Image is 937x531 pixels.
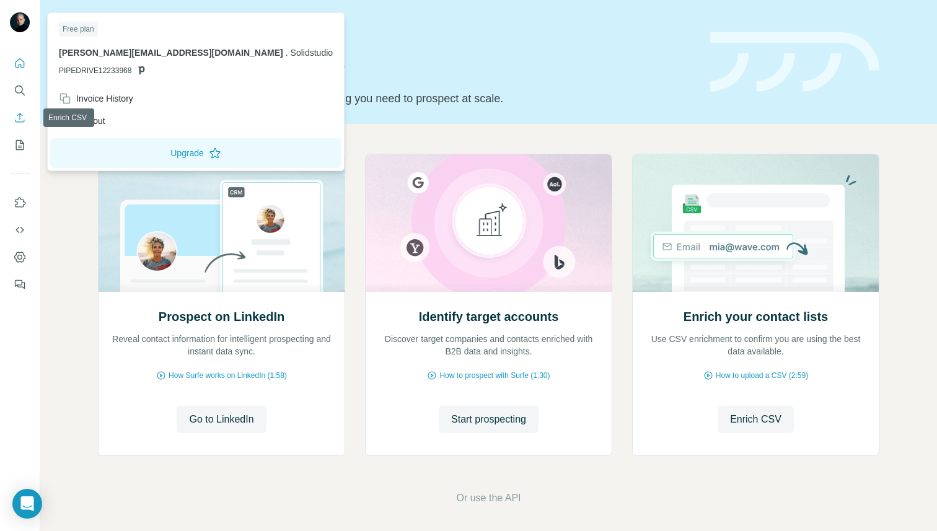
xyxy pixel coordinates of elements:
div: Open Intercom Messenger [12,489,42,519]
button: Use Surfe API [10,219,30,241]
button: Or use the API [456,491,521,506]
button: Start prospecting [439,406,539,433]
div: Log out [59,115,105,127]
span: Start prospecting [451,412,526,427]
span: Solidstudio [291,48,333,58]
span: . [286,48,288,58]
span: PIPEDRIVE12233968 [59,65,131,76]
button: Quick start [10,52,30,74]
span: Go to LinkedIn [189,412,253,427]
button: Enrich CSV [718,406,794,433]
p: Reveal contact information for intelligent prospecting and instant data sync. [111,333,332,358]
img: banner [710,32,879,92]
button: Dashboard [10,246,30,268]
p: Use CSV enrichment to confirm you are using the best data available. [645,333,866,358]
h2: Enrich your contact lists [684,308,828,325]
div: Invoice History [59,92,133,105]
span: How Surfe works on LinkedIn (1:58) [169,370,287,381]
img: Identify target accounts [365,154,612,292]
button: Go to LinkedIn [177,406,266,433]
button: Search [10,79,30,102]
button: Feedback [10,273,30,296]
div: Free plan [59,22,98,37]
h2: Prospect on LinkedIn [159,308,284,325]
img: Prospect on LinkedIn [98,154,345,292]
div: Quick start [98,23,695,35]
span: [PERSON_NAME][EMAIL_ADDRESS][DOMAIN_NAME] [59,48,283,58]
button: Upgrade [50,138,341,168]
button: Enrich CSV [10,107,30,129]
h1: Let’s prospect together [98,58,695,82]
img: Avatar [10,12,30,32]
p: Pick your starting point and we’ll provide everything you need to prospect at scale. [98,90,695,107]
button: My lists [10,134,30,156]
span: How to prospect with Surfe (1:30) [439,370,550,381]
img: Enrich your contact lists [632,154,879,292]
p: Discover target companies and contacts enriched with B2B data and insights. [378,333,599,358]
span: How to upload a CSV (2:59) [716,370,808,381]
button: Use Surfe on LinkedIn [10,191,30,214]
h2: Identify target accounts [419,308,559,325]
span: Enrich CSV [730,412,781,427]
